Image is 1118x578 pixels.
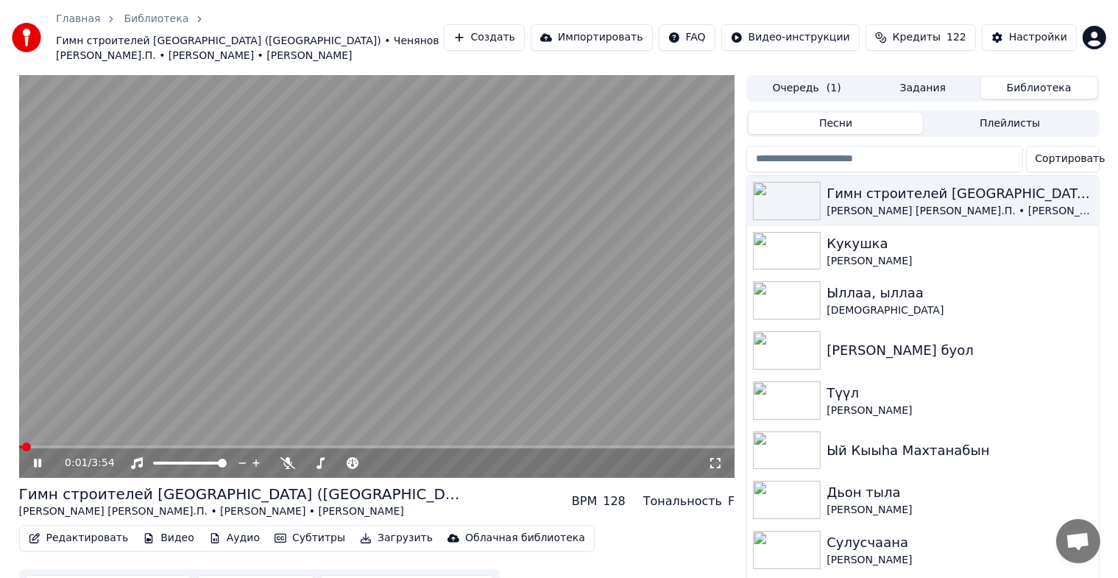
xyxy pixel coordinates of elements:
div: Гимн строителей [GEOGRAPHIC_DATA] ([GEOGRAPHIC_DATA]) [19,484,461,504]
span: 3:54 [91,456,114,470]
div: Түүл [827,383,1092,403]
span: 0:01 [65,456,88,470]
button: Видео [137,528,200,549]
div: Облачная библиотека [465,531,585,546]
div: Сулусчаана [827,532,1092,553]
a: Библиотека [124,12,188,27]
span: 122 [947,30,966,45]
div: / [65,456,100,470]
div: Настройки [1009,30,1067,45]
button: Аудио [203,528,266,549]
button: Субтитры [269,528,351,549]
div: 128 [603,493,626,510]
div: BPM [572,493,597,510]
button: Кредиты122 [866,24,976,51]
div: [PERSON_NAME] [827,553,1092,568]
button: Очередь [749,77,865,99]
div: [PERSON_NAME] [PERSON_NAME].П. • [PERSON_NAME] • [PERSON_NAME] [19,504,461,519]
div: F [728,493,735,510]
span: ( 1 ) [827,81,841,96]
button: Создать [444,24,525,51]
div: Ыллаа, ыллаа [827,283,1092,303]
button: FAQ [659,24,715,51]
div: [PERSON_NAME] [827,403,1092,418]
a: Главная [56,12,100,27]
button: Задания [865,77,981,99]
div: Тональность [643,493,722,510]
div: [PERSON_NAME] [PERSON_NAME].П. • [PERSON_NAME] • [PERSON_NAME] [827,204,1092,219]
div: [PERSON_NAME] [827,254,1092,269]
div: [PERSON_NAME] [827,503,1092,518]
div: Открытый чат [1056,519,1100,563]
button: Настройки [982,24,1077,51]
button: Библиотека [981,77,1097,99]
button: Видео-инструкции [721,24,860,51]
div: Кукушка [827,233,1092,254]
div: Ый Кыыһа Махтанабын [827,440,1092,461]
div: Дьон тыла [827,482,1092,503]
span: Гимн строителей [GEOGRAPHIC_DATA] ([GEOGRAPHIC_DATA]) • Ченянов [PERSON_NAME].П. • [PERSON_NAME] ... [56,34,444,63]
img: youka [12,23,41,52]
div: [PERSON_NAME] буол [827,340,1092,361]
button: Загрузить [354,528,439,549]
div: [DEMOGRAPHIC_DATA] [827,303,1092,318]
span: Сортировать [1036,152,1105,166]
button: Редактировать [23,528,135,549]
button: Плейлисты [923,113,1097,134]
span: Кредиты [893,30,941,45]
div: Гимн строителей [GEOGRAPHIC_DATA] ([GEOGRAPHIC_DATA]) [827,183,1092,204]
button: Песни [749,113,923,134]
button: Импортировать [531,24,653,51]
nav: breadcrumb [56,12,444,63]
